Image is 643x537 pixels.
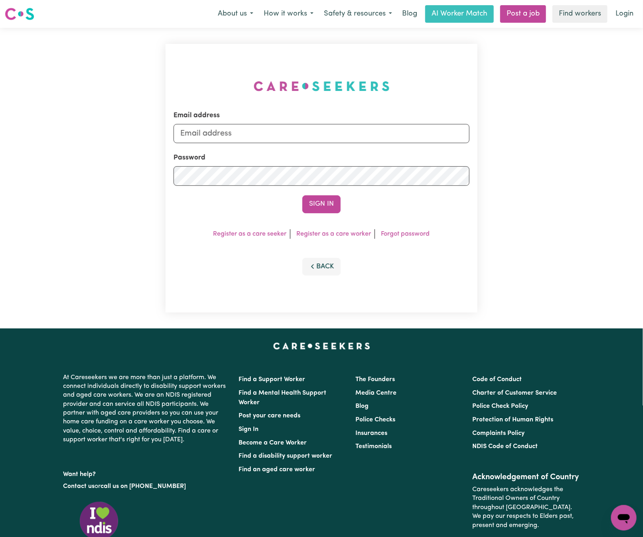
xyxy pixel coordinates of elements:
[355,443,392,450] a: Testimonials
[500,5,546,23] a: Post a job
[213,6,258,22] button: About us
[355,430,387,437] a: Insurances
[355,403,369,409] a: Blog
[213,231,287,237] a: Register as a care seeker
[425,5,494,23] a: AI Worker Match
[101,483,186,490] a: call us on [PHONE_NUMBER]
[174,153,205,163] label: Password
[355,417,395,423] a: Police Checks
[611,505,637,531] iframe: Button to launch messaging window
[174,124,469,143] input: Email address
[473,403,529,409] a: Police Check Policy
[355,390,396,396] a: Media Centre
[5,5,34,23] a: Careseekers logo
[302,195,341,213] button: Sign In
[473,376,522,383] a: Code of Conduct
[473,482,580,533] p: Careseekers acknowledges the Traditional Owners of Country throughout [GEOGRAPHIC_DATA]. We pay o...
[473,417,554,423] a: Protection of Human Rights
[319,6,397,22] button: Safety & resources
[297,231,371,237] a: Register as a care worker
[552,5,607,23] a: Find workers
[239,440,307,446] a: Become a Care Worker
[473,443,538,450] a: NDIS Code of Conduct
[239,466,315,473] a: Find an aged care worker
[239,376,305,383] a: Find a Support Worker
[302,258,341,275] button: Back
[239,413,300,419] a: Post your care needs
[273,343,370,349] a: Careseekers home page
[355,376,395,383] a: The Founders
[239,426,258,433] a: Sign In
[239,390,326,406] a: Find a Mental Health Support Worker
[473,390,557,396] a: Charter of Customer Service
[473,430,525,437] a: Complaints Policy
[63,370,229,448] p: At Careseekers we are more than just a platform. We connect individuals directly to disability su...
[174,110,220,121] label: Email address
[381,231,430,237] a: Forgot password
[397,5,422,23] a: Blog
[5,7,34,21] img: Careseekers logo
[611,5,638,23] a: Login
[239,453,332,459] a: Find a disability support worker
[473,472,580,482] h2: Acknowledgement of Country
[258,6,319,22] button: How it works
[63,483,95,490] a: Contact us
[63,467,229,479] p: Want help?
[63,479,229,494] p: or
